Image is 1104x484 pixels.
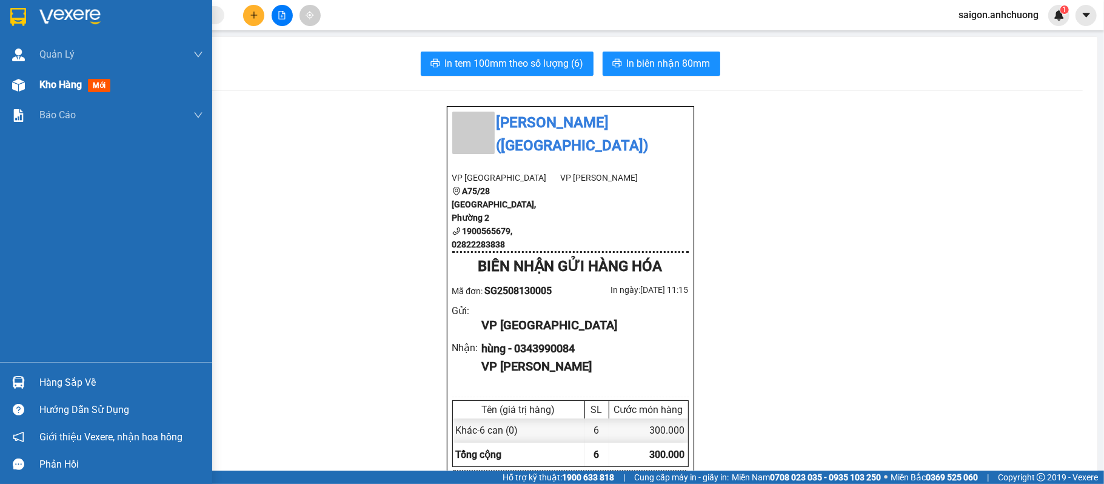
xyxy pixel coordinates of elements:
img: warehouse-icon [12,49,25,61]
span: file-add [278,11,286,19]
span: printer [430,58,440,70]
span: copyright [1037,473,1045,482]
div: [GEOGRAPHIC_DATA] [10,10,133,38]
span: Gửi: [10,10,29,23]
div: Mã đơn: [452,283,570,298]
div: 300.000 [140,64,228,81]
li: VP [GEOGRAPHIC_DATA] [452,171,561,184]
div: Nhận : [452,340,482,355]
div: Phản hồi [39,455,203,474]
b: 1900565679, 02822283838 [452,226,513,249]
div: Hướng dẫn sử dụng [39,401,203,419]
span: down [193,110,203,120]
span: Khác - 6 can (0) [456,425,518,436]
span: Nhận: [142,12,171,24]
div: VP [PERSON_NAME] [481,357,678,376]
span: down [193,50,203,59]
span: Miền Bắc [891,471,978,484]
img: logo-vxr [10,8,26,26]
span: aim [306,11,314,19]
span: 1 [1062,5,1066,14]
span: environment [452,187,461,195]
div: hùng [142,25,227,39]
span: In tem 100mm theo số lượng (6) [445,56,584,71]
li: VP [PERSON_NAME] [560,171,669,184]
li: [PERSON_NAME] ([GEOGRAPHIC_DATA]) [452,112,689,157]
span: Miền Nam [732,471,881,484]
button: printerIn biên nhận 80mm [603,52,720,76]
div: Hàng sắp về [39,374,203,392]
div: In ngày: [DATE] 11:15 [570,283,689,297]
span: 6 [594,449,600,460]
div: Cước món hàng [612,404,685,415]
span: phone [452,227,461,235]
button: file-add [272,5,293,26]
img: warehouse-icon [12,376,25,389]
span: Báo cáo [39,107,76,123]
div: 300.000 [609,418,688,442]
div: VP [GEOGRAPHIC_DATA] [481,316,678,335]
span: Cung cấp máy in - giấy in: [634,471,729,484]
div: 0343990084 [142,39,227,56]
b: A75/28 [GEOGRAPHIC_DATA], Phường 2 [452,186,537,223]
button: caret-down [1076,5,1097,26]
strong: 0369 525 060 [926,472,978,482]
strong: 1900 633 818 [562,472,614,482]
span: notification [13,431,24,443]
span: ⚪️ [884,475,888,480]
button: plus [243,5,264,26]
img: icon-new-feature [1054,10,1065,21]
span: CC : [140,67,157,79]
span: printer [612,58,622,70]
span: saigon.anhchuong [949,7,1048,22]
span: Giới thiệu Vexere, nhận hoa hồng [39,429,182,445]
div: Gửi : [452,303,482,318]
div: Tên (giá trị hàng) [456,404,581,415]
div: hùng - 0343990084 [481,340,678,357]
img: solution-icon [12,109,25,122]
strong: 0708 023 035 - 0935 103 250 [770,472,881,482]
span: Kho hàng [39,79,82,90]
span: question-circle [13,404,24,415]
span: | [987,471,989,484]
div: Tên hàng: 6 can ( : 6 ) [10,88,227,103]
span: SL [115,87,131,104]
span: message [13,459,24,470]
sup: 1 [1060,5,1069,14]
span: mới [88,79,110,92]
span: Quản Lý [39,47,75,62]
div: SL [588,404,606,415]
span: 300.000 [650,449,685,460]
span: caret-down [1081,10,1092,21]
span: In biên nhận 80mm [627,56,711,71]
span: Hỗ trợ kỹ thuật: [503,471,614,484]
button: printerIn tem 100mm theo số lượng (6) [421,52,594,76]
img: warehouse-icon [12,79,25,92]
span: plus [250,11,258,19]
button: aim [299,5,321,26]
span: Tổng cộng [456,449,502,460]
span: | [623,471,625,484]
div: 6 [585,418,609,442]
span: SG2508130005 [484,285,552,297]
div: BIÊN NHẬN GỬI HÀNG HÓA [452,255,689,278]
div: Romen [142,10,227,25]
